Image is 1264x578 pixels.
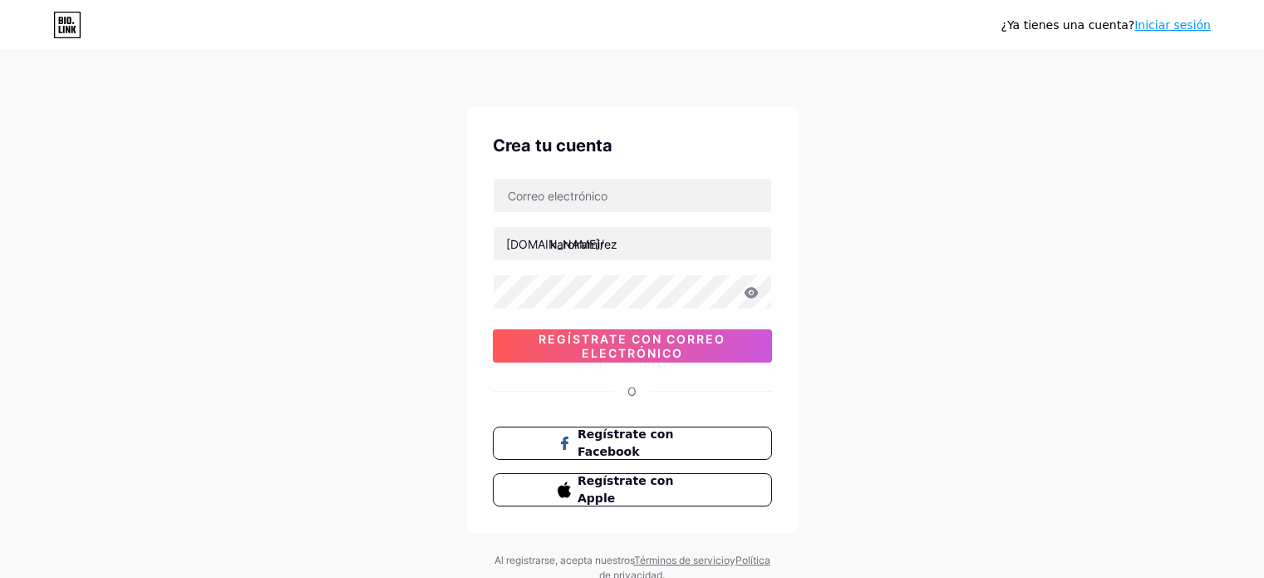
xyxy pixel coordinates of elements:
[494,179,771,212] input: Correo electrónico
[627,384,637,398] font: O
[493,473,772,506] button: Regístrate con Apple
[1134,18,1211,32] a: Iniciar sesión
[578,474,673,505] font: Regístrate con Apple
[634,554,730,566] a: Términos de servicio
[1001,18,1135,32] font: ¿Ya tienes una cuenta?
[493,329,772,363] button: Regístrate con correo electrónico
[578,427,673,458] font: Regístrate con Facebook
[730,554,735,566] font: y
[493,136,612,156] font: Crea tu cuenta
[493,427,772,460] button: Regístrate con Facebook
[506,237,604,251] font: [DOMAIN_NAME]/
[494,554,634,566] font: Al registrarse, acepta nuestros
[539,332,725,360] font: Regístrate con correo electrónico
[494,227,771,260] input: nombre de usuario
